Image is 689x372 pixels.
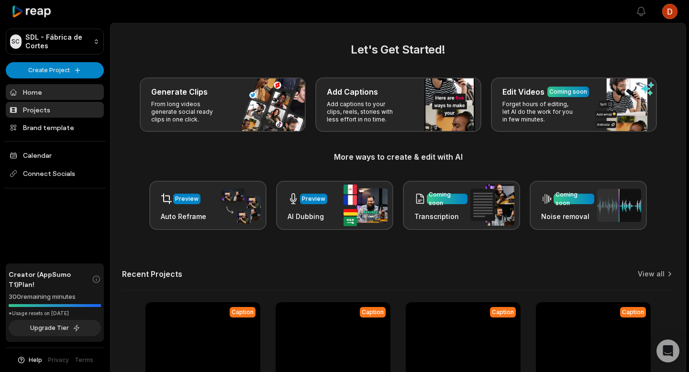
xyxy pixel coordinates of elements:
[327,100,401,123] p: Add captions to your clips, reels, stories with less effort in no time.
[6,165,104,182] span: Connect Socials
[9,320,101,336] button: Upgrade Tier
[541,211,594,221] h3: Noise removal
[217,187,261,224] img: auto_reframe.png
[470,185,514,226] img: transcription.png
[151,100,225,123] p: From long videos generate social ready clips in one click.
[638,269,665,279] a: View all
[9,269,92,289] span: Creator (AppSumo T1) Plan!
[48,356,69,364] a: Privacy
[288,211,327,221] h3: AI Dubbing
[502,100,577,123] p: Forget hours of editing, let AI do the work for you in few minutes.
[429,190,466,208] div: Coming soon
[6,120,104,135] a: Brand template
[17,356,42,364] button: Help
[597,189,641,222] img: noise_removal.png
[9,310,101,317] div: *Usage resets on [DATE]
[656,339,679,362] div: Open Intercom Messenger
[122,269,182,279] h2: Recent Projects
[6,102,104,118] a: Projects
[29,356,42,364] span: Help
[151,86,208,98] h3: Generate Clips
[344,185,388,226] img: ai_dubbing.png
[25,33,90,50] p: SDL - Fábrica de Cortes
[6,62,104,78] button: Create Project
[502,86,545,98] h3: Edit Videos
[10,34,22,49] div: SC
[549,88,587,96] div: Coming soon
[556,190,592,208] div: Coming soon
[75,356,93,364] a: Terms
[6,147,104,163] a: Calendar
[6,84,104,100] a: Home
[175,195,199,203] div: Preview
[161,211,206,221] h3: Auto Reframe
[122,151,674,163] h3: More ways to create & edit with AI
[327,86,378,98] h3: Add Captions
[414,211,467,221] h3: Transcription
[122,41,674,58] h2: Let's Get Started!
[9,292,101,302] div: 300 remaining minutes
[302,195,325,203] div: Preview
